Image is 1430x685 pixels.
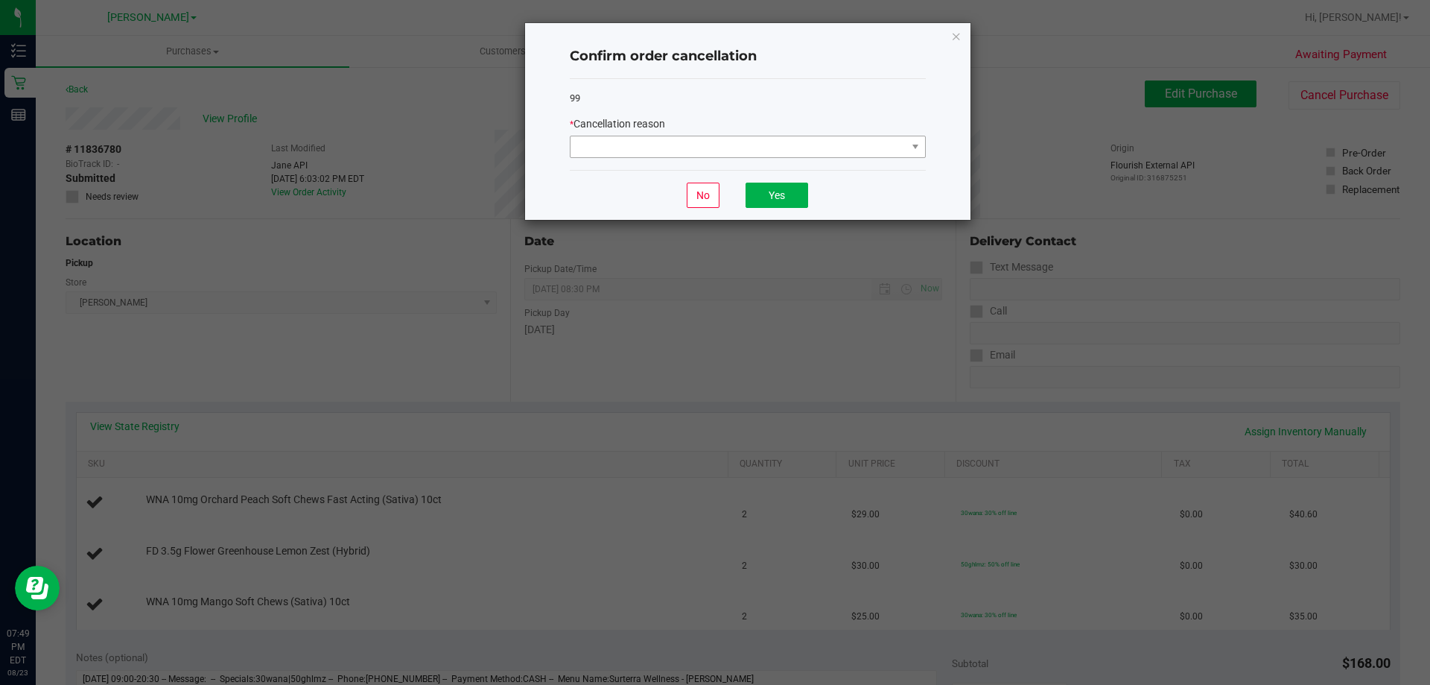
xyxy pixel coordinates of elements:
iframe: Resource center [15,566,60,610]
span: 99 [570,92,580,104]
button: Yes [746,183,808,208]
button: Close [951,27,962,45]
span: Cancellation reason [573,118,665,130]
button: No [687,183,719,208]
h4: Confirm order cancellation [570,47,926,66]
